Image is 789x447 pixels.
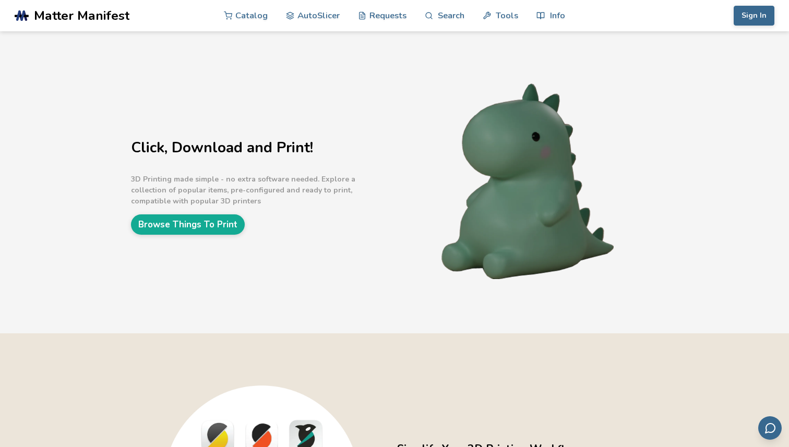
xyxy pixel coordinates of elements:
h1: Click, Download and Print! [131,140,392,156]
button: Sign In [734,6,774,26]
p: 3D Printing made simple - no extra software needed. Explore a collection of popular items, pre-co... [131,174,392,207]
a: Browse Things To Print [131,214,245,235]
button: Send feedback via email [758,416,782,440]
span: Matter Manifest [34,8,129,23]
